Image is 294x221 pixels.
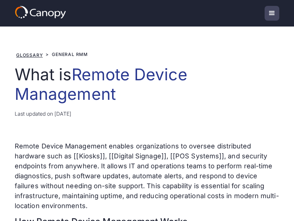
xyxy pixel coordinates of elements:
[46,51,49,58] div: >
[15,64,187,104] span: Remote Device Management
[15,141,279,211] p: Remote Device Management enables organizations to oversee distributed hardware such as [[Kiosks]]...
[265,6,279,21] div: menu
[15,65,279,104] h1: What is
[16,52,43,58] a: Glossary
[15,110,279,117] div: Last updated on [DATE]
[52,51,88,58] div: General RMM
